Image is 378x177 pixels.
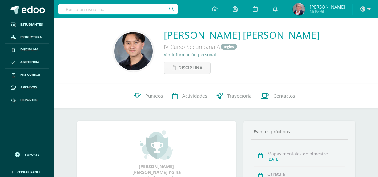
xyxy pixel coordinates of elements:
[5,18,49,31] a: Estudiantes
[164,28,320,42] a: [PERSON_NAME] [PERSON_NAME]
[20,72,40,77] span: Mis cursos
[167,84,212,108] a: Actividades
[114,32,153,70] img: 44bc29951b66ba7d24865904b3edde4e.png
[293,3,305,15] img: cb4066c05fad8c9475a4354f73f48469.png
[212,84,256,108] a: Trayectoria
[5,69,49,81] a: Mis cursos
[140,130,173,160] img: achievement_small.png
[310,4,345,10] span: [PERSON_NAME]
[7,146,47,161] a: Soporte
[20,60,39,65] span: Asistencia
[20,98,37,103] span: Reportes
[17,170,41,174] span: Cerrar panel
[25,152,39,157] span: Soporte
[182,93,207,99] span: Actividades
[267,171,345,177] div: Carátula
[164,62,211,74] a: Disciplina
[5,44,49,56] a: Disciplina
[273,93,295,99] span: Contactos
[251,129,348,135] div: Eventos próximos
[5,81,49,94] a: Archivos
[20,35,42,40] span: Estructura
[5,31,49,44] a: Estructura
[164,52,220,58] a: Ver información personal...
[178,62,203,74] span: Disciplina
[58,4,178,14] input: Busca un usuario...
[20,47,38,52] span: Disciplina
[145,93,163,99] span: Punteos
[164,42,320,52] div: IV Curso Secundaria A
[5,56,49,69] a: Asistencia
[221,44,237,50] a: Ingles
[267,157,345,162] div: [DATE]
[227,93,252,99] span: Trayectoria
[20,22,43,27] span: Estudiantes
[5,94,49,107] a: Reportes
[20,85,37,90] span: Archivos
[267,151,345,157] div: Mapas mentales de bimestre
[256,84,300,108] a: Contactos
[129,84,167,108] a: Punteos
[310,9,345,14] span: Mi Perfil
